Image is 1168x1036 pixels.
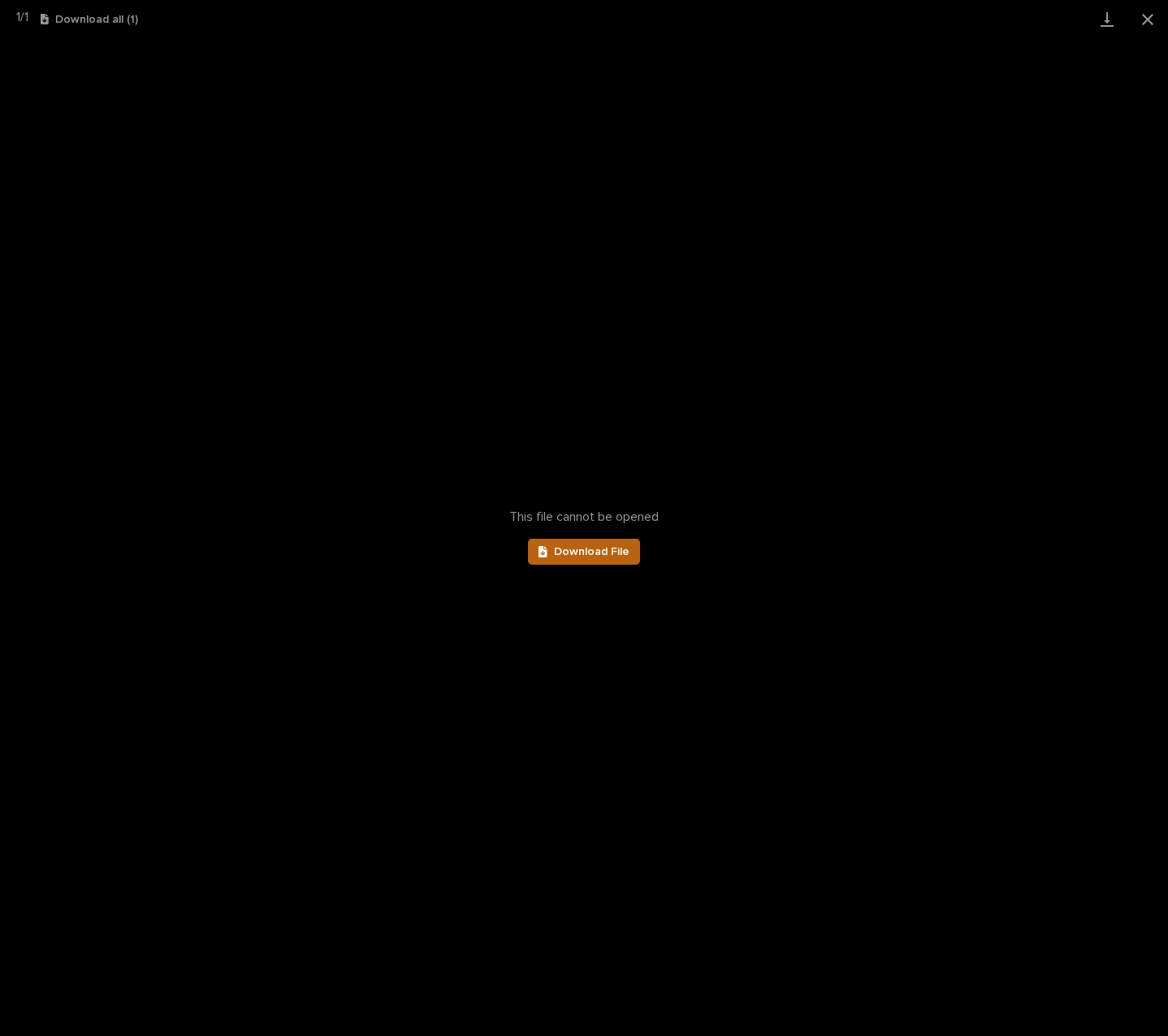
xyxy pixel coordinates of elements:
span: 1 [16,11,20,24]
span: 1 [24,11,28,24]
span: Download File [554,546,629,557]
a: Download File [528,539,640,565]
button: Download all (1) [41,14,138,25]
span: This file cannot be opened [509,509,659,525]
